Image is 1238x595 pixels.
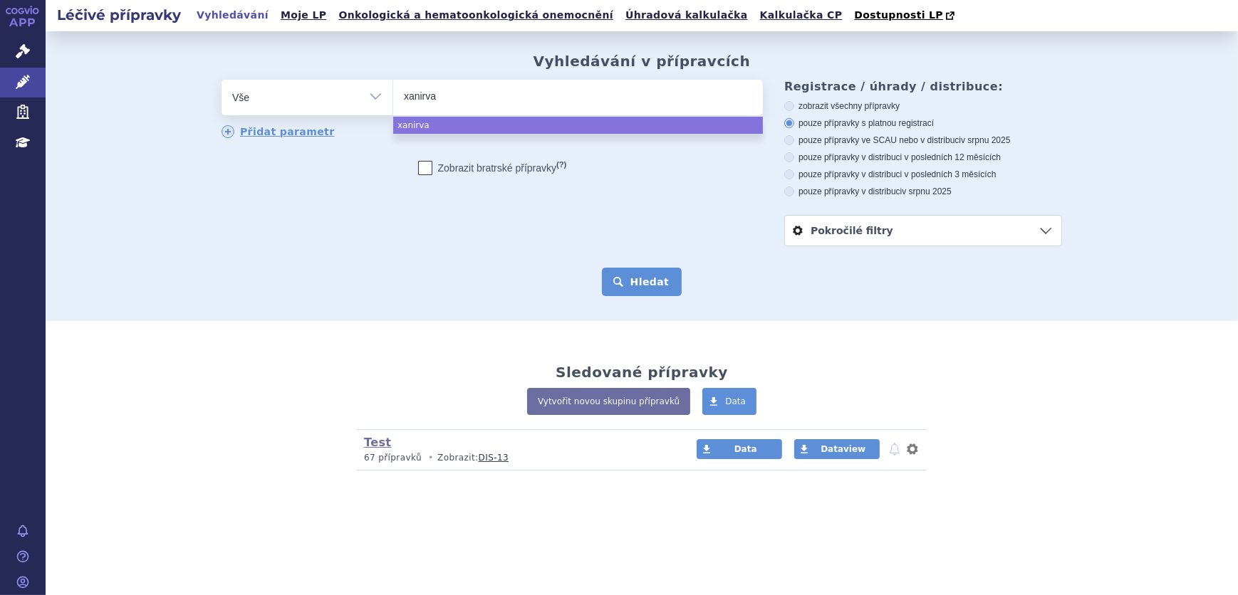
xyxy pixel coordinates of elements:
a: Test [364,436,391,449]
a: Onkologická a hematoonkologická onemocnění [334,6,618,25]
a: Vyhledávání [192,6,273,25]
a: Data [697,439,782,459]
a: Kalkulačka CP [756,6,847,25]
abbr: (?) [556,160,566,169]
label: Zobrazit bratrské přípravky [418,161,567,175]
a: Data [702,388,756,415]
span: v srpnu 2025 [902,186,951,196]
label: pouze přípravky v distribuci v posledních 3 měsících [784,169,1062,180]
span: Dataview [821,444,865,454]
label: pouze přípravky s platnou registrací [784,117,1062,129]
button: nastavení [905,441,920,458]
a: Úhradová kalkulačka [621,6,752,25]
a: Pokročilé filtry [785,216,1061,246]
span: v srpnu 2025 [961,135,1010,145]
label: pouze přípravky ve SCAU nebo v distribuci [784,135,1062,146]
label: zobrazit všechny přípravky [784,100,1062,112]
span: Dostupnosti LP [854,9,943,21]
span: Data [725,396,746,406]
h2: Sledované přípravky [556,364,728,381]
h3: Registrace / úhrady / distribuce: [784,80,1062,93]
span: 67 přípravků [364,453,422,463]
a: Moje LP [276,6,331,25]
label: pouze přípravky v distribuci v posledních 12 měsících [784,152,1062,163]
button: notifikace [888,441,902,458]
a: Dostupnosti LP [850,6,962,26]
li: xanirva [393,117,763,134]
a: Přidat parametr [222,125,335,138]
a: Vytvořit novou skupinu přípravků [527,388,690,415]
i: • [425,452,437,464]
a: DIS-13 [479,453,509,463]
label: pouze přípravky v distribuci [784,186,1062,197]
h2: Vyhledávání v přípravcích [534,53,751,70]
p: Zobrazit: [364,452,670,464]
span: Data [734,444,757,454]
a: Dataview [794,439,880,459]
button: Hledat [602,268,682,296]
h2: Léčivé přípravky [46,5,192,25]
